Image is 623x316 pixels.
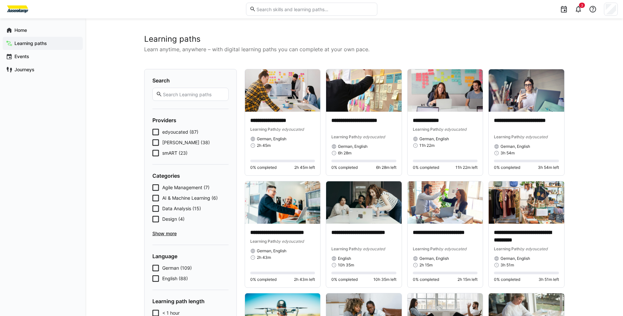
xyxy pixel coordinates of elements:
[338,262,354,268] span: 10h 35m
[152,253,229,260] h4: Language
[419,262,433,268] span: 2h 15m
[250,165,277,170] span: 0% completed
[331,277,358,282] span: 0% completed
[152,230,229,237] span: Show more
[413,277,439,282] span: 0% completed
[408,181,483,224] img: image
[489,69,564,112] img: image
[162,265,192,271] span: German (109)
[162,216,185,222] span: Design (4)
[494,246,520,251] span: Learning Path
[162,139,210,146] span: [PERSON_NAME] (38)
[144,45,565,53] p: Learn anytime, anywhere – with digital learning paths you can complete at your own pace.
[357,246,385,251] span: by edyoucated
[245,69,321,112] img: image
[456,165,478,170] span: 11h 22m left
[457,277,478,282] span: 2h 15m left
[257,248,286,254] span: German, English
[331,246,357,251] span: Learning Path
[162,150,188,156] span: smART (23)
[294,165,315,170] span: 2h 45m left
[152,172,229,179] h4: Categories
[162,205,201,212] span: Data Analysis (15)
[439,127,466,132] span: by edyoucated
[376,165,396,170] span: 6h 28m left
[413,165,439,170] span: 0% completed
[581,3,583,7] span: 3
[245,181,321,224] img: image
[162,184,210,191] span: Agile Management (7)
[538,165,559,170] span: 3h 54m left
[152,117,229,124] h4: Providers
[331,134,357,139] span: Learning Path
[162,129,198,135] span: edyoucated (87)
[419,256,449,261] span: German, English
[494,134,520,139] span: Learning Path
[331,165,358,170] span: 0% completed
[250,127,276,132] span: Learning Path
[338,256,351,261] span: English
[439,246,466,251] span: by edyoucated
[257,143,271,148] span: 2h 45m
[326,69,402,112] img: image
[373,277,396,282] span: 10h 35m left
[338,150,351,156] span: 6h 28m
[501,150,515,156] span: 3h 54m
[520,246,547,251] span: by edyoucated
[144,34,565,44] h2: Learning paths
[501,256,530,261] span: German, English
[256,6,373,12] input: Search skills and learning paths…
[257,136,286,142] span: German, English
[250,239,276,244] span: Learning Path
[250,277,277,282] span: 0% completed
[276,127,304,132] span: by edyoucated
[257,255,271,260] span: 2h 43m
[162,91,225,97] input: Search Learning paths
[294,277,315,282] span: 2h 43m left
[357,134,385,139] span: by edyoucated
[338,144,367,149] span: German, English
[413,246,439,251] span: Learning Path
[408,69,483,112] img: image
[501,262,514,268] span: 3h 51m
[162,275,188,282] span: English (88)
[276,239,304,244] span: by edyoucated
[419,143,434,148] span: 11h 22m
[489,181,564,224] img: image
[501,144,530,149] span: German, English
[152,298,229,305] h4: Learning path length
[162,195,218,201] span: AI & Machine Learning (6)
[419,136,449,142] span: German, English
[494,277,520,282] span: 0% completed
[494,165,520,170] span: 0% completed
[539,277,559,282] span: 3h 51m left
[326,181,402,224] img: image
[520,134,547,139] span: by edyoucated
[413,127,439,132] span: Learning Path
[152,77,229,84] h4: Search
